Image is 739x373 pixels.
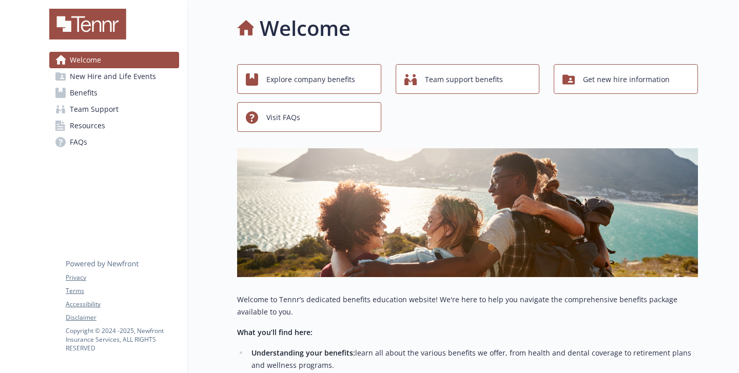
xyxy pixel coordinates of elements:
a: Benefits [49,85,179,101]
span: Team support benefits [425,70,503,89]
strong: Understanding your benefits: [251,348,355,358]
h1: Welcome [260,13,351,44]
span: Resources [70,117,105,134]
a: FAQs [49,134,179,150]
p: Welcome to Tennr’s dedicated benefits education website! We're here to help you navigate the comp... [237,293,698,318]
a: Welcome [49,52,179,68]
button: Get new hire information [554,64,698,94]
a: Resources [49,117,179,134]
li: learn all about the various benefits we offer, from health and dental coverage to retirement plan... [248,347,698,371]
a: Disclaimer [66,313,179,322]
button: Visit FAQs [237,102,381,132]
a: Team Support [49,101,179,117]
strong: What you’ll find here: [237,327,313,337]
span: FAQs [70,134,87,150]
a: New Hire and Life Events [49,68,179,85]
button: Explore company benefits [237,64,381,94]
span: Team Support [70,101,119,117]
span: Welcome [70,52,101,68]
span: New Hire and Life Events [70,68,156,85]
a: Privacy [66,273,179,282]
span: Get new hire information [583,70,670,89]
span: Explore company benefits [266,70,355,89]
a: Accessibility [66,300,179,309]
button: Team support benefits [396,64,540,94]
p: Copyright © 2024 - 2025 , Newfront Insurance Services, ALL RIGHTS RESERVED [66,326,179,352]
span: Visit FAQs [266,108,300,127]
a: Terms [66,286,179,296]
img: overview page banner [237,148,698,277]
span: Benefits [70,85,98,101]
